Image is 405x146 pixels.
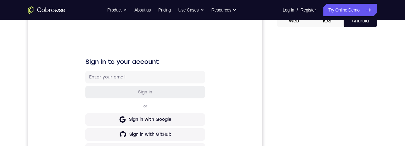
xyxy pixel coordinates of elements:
button: iOS [311,15,344,27]
a: Try Online Demo [323,4,377,16]
a: Log In [283,4,294,16]
button: Android [344,15,377,27]
div: Sign in with Google [101,102,143,108]
button: Sign in with Google [57,99,177,111]
a: Pricing [158,4,171,16]
a: Go to the home page [28,6,65,14]
p: or [114,89,121,94]
button: Product [107,4,127,16]
button: Use Cases [178,4,204,16]
a: About us [134,4,150,16]
button: Sign in [57,71,177,84]
a: Register [301,4,316,16]
button: Sign in with GitHub [57,114,177,126]
div: Sign in with Intercom [99,132,146,138]
button: Resources [212,4,237,16]
span: / [297,6,298,14]
button: Sign in with Intercom [57,129,177,141]
input: Enter your email [61,59,173,66]
button: Web [277,15,311,27]
div: Sign in with GitHub [101,117,143,123]
h1: Sign in to your account [57,43,177,51]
